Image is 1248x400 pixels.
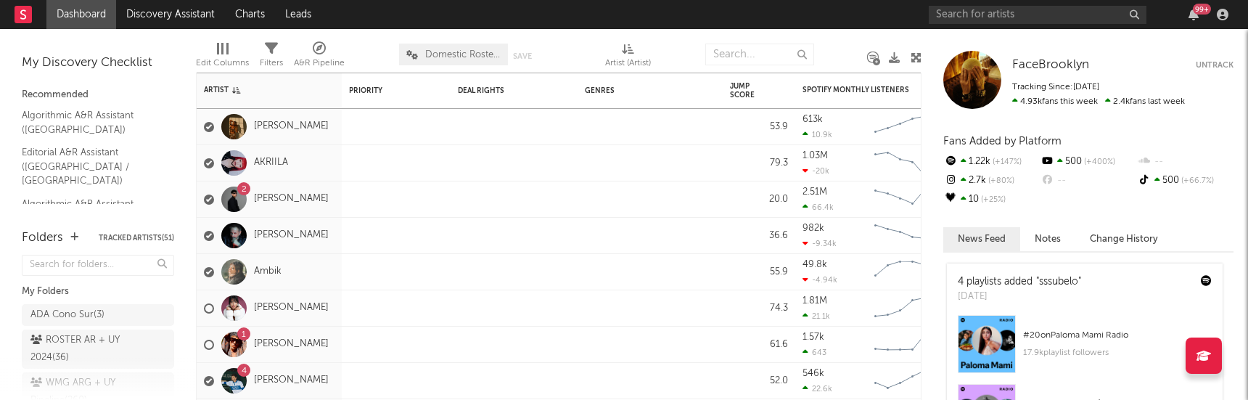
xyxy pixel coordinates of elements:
[585,86,679,95] div: Genres
[730,264,788,281] div: 55.9
[254,193,329,205] a: [PERSON_NAME]
[22,283,174,301] div: My Folders
[802,203,834,212] div: 66.4k
[802,260,827,269] div: 49.8k
[254,266,282,278] a: Ambik
[705,44,814,65] input: Search...
[943,136,1062,147] span: Fans Added by Platform
[802,86,911,94] div: Spotify Monthly Listeners
[1012,97,1098,106] span: 4.93k fans this week
[294,54,345,72] div: A&R Pipeline
[943,152,1040,171] div: 1.22k
[943,171,1040,190] div: 2.7k
[868,218,933,254] svg: Chart title
[802,115,823,124] div: 613k
[802,224,824,233] div: 982k
[802,239,837,248] div: -9.34k
[802,348,826,357] div: 643
[802,296,827,306] div: 1.81M
[99,234,174,242] button: Tracked Artists(51)
[943,190,1040,209] div: 10
[349,86,407,95] div: Priority
[22,196,160,226] a: Algorithmic A&R Assistant ([GEOGRAPHIC_DATA])
[958,290,1081,304] div: [DATE]
[730,191,788,208] div: 20.0
[986,177,1014,185] span: +80 %
[1196,58,1233,73] button: Untrack
[868,327,933,363] svg: Chart title
[1082,158,1115,166] span: +400 %
[1012,97,1185,106] span: 2.4k fans last week
[802,166,829,176] div: -20k
[196,36,249,78] div: Edit Columns
[1040,171,1136,190] div: --
[730,227,788,245] div: 36.6
[730,300,788,317] div: 74.3
[204,86,313,94] div: Artist
[802,332,824,342] div: 1.57k
[22,229,63,247] div: Folders
[802,187,827,197] div: 2.51M
[947,315,1223,384] a: #20onPaloma Mami Radio17.9kplaylist followers
[22,107,160,137] a: Algorithmic A&R Assistant ([GEOGRAPHIC_DATA])
[22,86,174,104] div: Recommended
[868,254,933,290] svg: Chart title
[1012,59,1089,71] span: FaceBrooklyn
[1075,227,1173,251] button: Change History
[730,118,788,136] div: 53.9
[990,158,1022,166] span: +147 %
[254,338,329,351] a: [PERSON_NAME]
[1012,58,1089,73] a: FaceBrooklyn
[605,54,651,72] div: Artist (Artist)
[196,54,249,72] div: Edit Columns
[958,274,1081,290] div: 4 playlists added
[1179,177,1214,185] span: +66.7 %
[802,130,832,139] div: 10.9k
[1189,9,1199,20] button: 99+
[979,196,1006,204] span: +25 %
[254,302,329,314] a: [PERSON_NAME]
[1023,344,1212,362] div: 17.9k playlist followers
[513,52,532,60] button: Save
[605,36,651,78] div: Artist (Artist)
[730,372,788,390] div: 52.0
[1020,227,1075,251] button: Notes
[1012,83,1099,91] span: Tracking Since: [DATE]
[254,229,329,242] a: [PERSON_NAME]
[254,375,329,387] a: [PERSON_NAME]
[730,82,766,99] div: Jump Score
[260,54,283,72] div: Filters
[1040,152,1136,171] div: 500
[260,36,283,78] div: Filters
[22,255,174,276] input: Search for folders...
[425,50,501,60] span: Domestic Roster Review - Priority
[22,304,174,326] a: ADA Cono Sur(3)
[294,36,345,78] div: A&R Pipeline
[22,144,160,189] a: Editorial A&R Assistant ([GEOGRAPHIC_DATA] / [GEOGRAPHIC_DATA])
[868,181,933,218] svg: Chart title
[22,330,174,369] a: ROSTER AR + UY 2024(36)
[802,384,832,393] div: 22.6k
[802,151,828,160] div: 1.03M
[943,227,1020,251] button: News Feed
[1193,4,1211,15] div: 99 +
[1137,171,1233,190] div: 500
[30,332,133,367] div: ROSTER AR + UY 2024 ( 36 )
[868,145,933,181] svg: Chart title
[868,290,933,327] svg: Chart title
[730,336,788,354] div: 61.6
[254,157,288,169] a: AKRIILA
[30,306,104,324] div: ADA Cono Sur ( 3 )
[1137,152,1233,171] div: --
[1036,277,1081,287] a: "sssubelo"
[929,6,1146,24] input: Search for artists
[868,109,933,145] svg: Chart title
[802,369,824,378] div: 546k
[458,86,534,95] div: Deal Rights
[1023,327,1212,344] div: # 20 on Paloma Mami Radio
[802,311,830,321] div: 21.1k
[868,363,933,399] svg: Chart title
[802,275,837,285] div: -4.94k
[254,121,329,133] a: [PERSON_NAME]
[22,54,174,72] div: My Discovery Checklist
